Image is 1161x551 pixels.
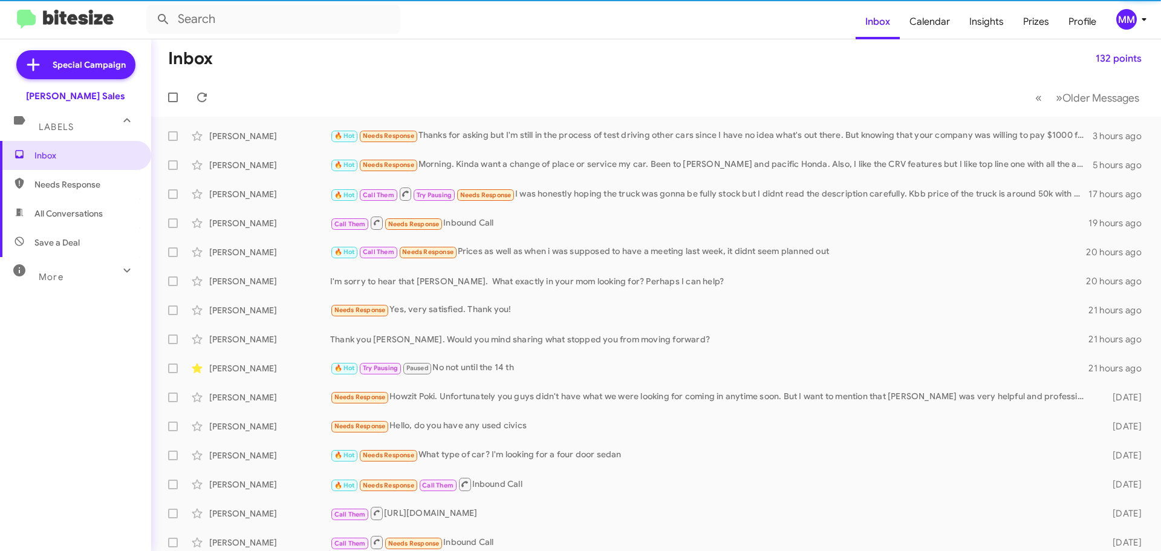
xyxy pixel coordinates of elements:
span: Needs Response [402,248,454,256]
div: What type of car? I'm looking for a four door sedan [330,448,1093,462]
div: I was honestly hoping the truck was gonna be fully stock but I didnt read the description careful... [330,186,1088,201]
div: Hello, do you have any used civics [330,419,1093,433]
span: 🔥 Hot [334,481,355,489]
span: Needs Response [363,481,414,489]
span: Call Them [334,220,366,228]
div: Prices as well as when i was supposed to have a meeting last week, it didnt seem planned out [330,245,1086,259]
button: Previous [1028,85,1049,110]
span: 132 points [1096,48,1142,70]
span: Needs Response [388,220,440,228]
span: « [1035,90,1042,105]
div: [DATE] [1093,507,1151,520]
span: 🔥 Hot [334,364,355,372]
span: Call Them [363,191,394,199]
div: Thank you [PERSON_NAME]. Would you mind sharing what stopped you from moving forward? [330,333,1088,345]
div: [DATE] [1093,420,1151,432]
div: [PERSON_NAME] [209,159,330,171]
a: Prizes [1013,4,1059,39]
span: More [39,272,63,282]
span: Needs Response [34,178,137,191]
span: 🔥 Hot [334,161,355,169]
span: 🔥 Hot [334,132,355,140]
div: [PERSON_NAME] [209,449,330,461]
span: Inbox [34,149,137,161]
span: Call Them [422,481,454,489]
h1: Inbox [168,49,213,68]
div: 20 hours ago [1086,275,1151,287]
div: [PERSON_NAME] [209,536,330,549]
button: Next [1049,85,1146,110]
div: [DATE] [1093,478,1151,491]
div: [DATE] [1093,536,1151,549]
div: [PERSON_NAME] Sales [26,90,125,102]
div: 5 hours ago [1093,159,1151,171]
div: Inbound Call [330,215,1088,230]
span: Labels [39,122,74,132]
div: [PERSON_NAME] [209,188,330,200]
span: 🔥 Hot [334,248,355,256]
span: Needs Response [388,540,440,547]
div: [PERSON_NAME] [209,275,330,287]
div: [DATE] [1093,449,1151,461]
nav: Page navigation example [1029,85,1146,110]
div: Inbound Call [330,477,1093,492]
span: Needs Response [460,191,512,199]
span: Special Campaign [53,59,126,71]
input: Search [146,5,400,34]
span: Needs Response [363,451,414,459]
span: 🔥 Hot [334,451,355,459]
div: No not until the 14 th [330,361,1088,375]
div: [PERSON_NAME] [209,304,330,316]
div: 20 hours ago [1086,246,1151,258]
span: Profile [1059,4,1106,39]
div: MM [1116,9,1137,30]
span: Older Messages [1062,91,1139,105]
span: 🔥 Hot [334,191,355,199]
div: Inbound Call [330,535,1093,550]
div: [PERSON_NAME] [209,333,330,345]
span: Try Pausing [363,364,398,372]
a: Insights [960,4,1013,39]
span: Try Pausing [417,191,452,199]
div: [PERSON_NAME] [209,391,330,403]
div: Morning. Kinda want a change of place or service my car. Been to [PERSON_NAME] and pacific Honda.... [330,158,1093,172]
button: 132 points [1086,48,1151,70]
span: Needs Response [334,306,386,314]
a: Calendar [900,4,960,39]
div: Thanks for asking but I'm still in the process of test driving other cars since I have no idea wh... [330,129,1093,143]
div: [PERSON_NAME] [209,420,330,432]
div: [PERSON_NAME] [209,217,330,229]
div: 21 hours ago [1088,333,1151,345]
div: [PERSON_NAME] [209,130,330,142]
div: [PERSON_NAME] [209,507,330,520]
span: Needs Response [334,422,386,430]
span: Needs Response [363,132,414,140]
div: 19 hours ago [1088,217,1151,229]
span: Save a Deal [34,236,80,249]
div: 21 hours ago [1088,362,1151,374]
div: [URL][DOMAIN_NAME] [330,506,1093,521]
a: Inbox [856,4,900,39]
a: Special Campaign [16,50,135,79]
span: Paused [406,364,429,372]
div: [PERSON_NAME] [209,362,330,374]
span: Call Them [334,510,366,518]
div: [DATE] [1093,391,1151,403]
span: » [1056,90,1062,105]
div: I'm sorry to hear that [PERSON_NAME]. What exactly in your mom looking for? Perhaps I can help? [330,275,1086,287]
div: [PERSON_NAME] [209,478,330,491]
button: MM [1106,9,1148,30]
div: [PERSON_NAME] [209,246,330,258]
div: 21 hours ago [1088,304,1151,316]
div: Howzit Poki. Unfortunately you guys didn't have what we were looking for coming in anytime soon. ... [330,390,1093,404]
span: All Conversations [34,207,103,220]
span: Needs Response [334,393,386,401]
div: 17 hours ago [1088,188,1151,200]
div: Yes, very satisfied. Thank you! [330,303,1088,317]
span: Call Them [334,540,366,547]
span: Needs Response [363,161,414,169]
